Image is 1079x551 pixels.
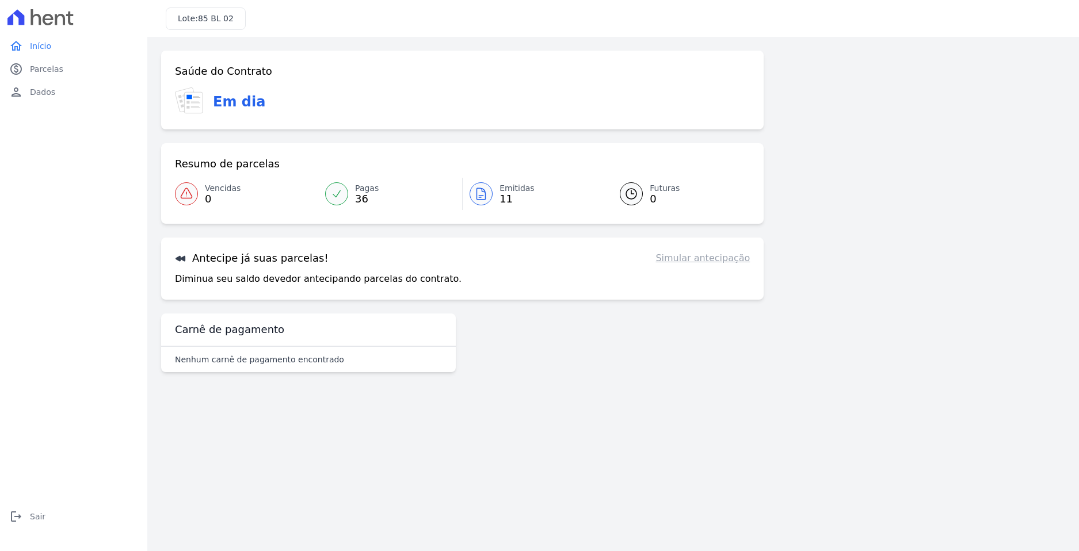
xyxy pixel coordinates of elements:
span: Parcelas [30,63,63,75]
span: 0 [650,194,680,204]
h3: Lote: [178,13,234,25]
i: logout [9,510,23,523]
span: Dados [30,86,55,98]
span: Início [30,40,51,52]
h3: Carnê de pagamento [175,323,284,336]
a: Pagas 36 [318,178,462,210]
span: Emitidas [500,182,535,194]
span: 36 [355,194,379,204]
a: Simular antecipação [655,251,750,265]
a: Emitidas 11 [463,178,606,210]
p: Diminua seu saldo devedor antecipando parcelas do contrato. [175,272,462,286]
h3: Em dia [213,91,265,112]
span: Futuras [650,182,680,194]
span: 85 BL 02 [198,14,234,23]
a: homeInício [5,35,143,58]
a: paidParcelas [5,58,143,81]
a: logoutSair [5,505,143,528]
span: Pagas [355,182,379,194]
i: home [9,39,23,53]
h3: Resumo de parcelas [175,157,280,171]
span: Sair [30,511,45,522]
i: person [9,85,23,99]
h3: Saúde do Contrato [175,64,272,78]
span: 11 [500,194,535,204]
h3: Antecipe já suas parcelas! [175,251,329,265]
a: Vencidas 0 [175,178,318,210]
span: Vencidas [205,182,241,194]
p: Nenhum carnê de pagamento encontrado [175,354,344,365]
a: Futuras 0 [606,178,750,210]
i: paid [9,62,23,76]
a: personDados [5,81,143,104]
span: 0 [205,194,241,204]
